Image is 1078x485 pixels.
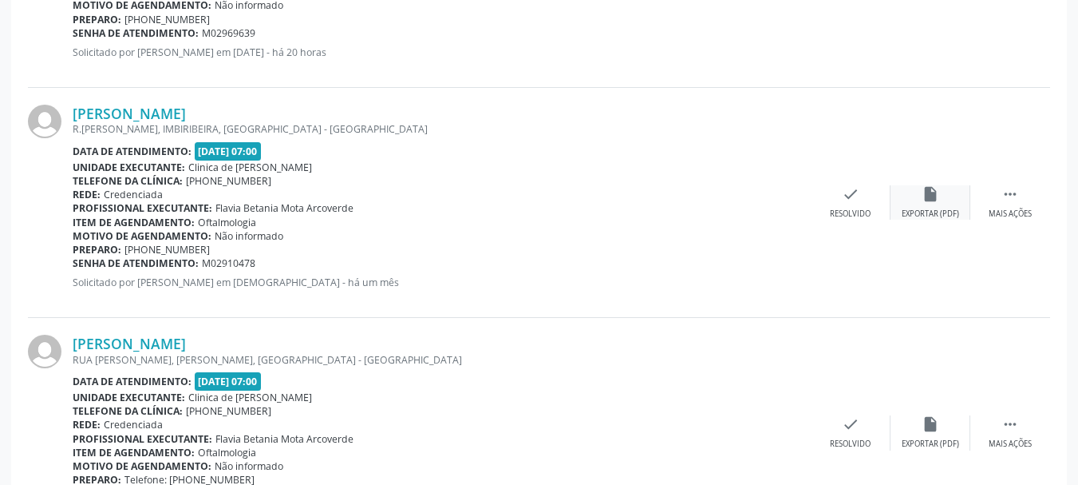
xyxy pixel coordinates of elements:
[1001,185,1019,203] i: 
[842,415,859,433] i: check
[202,256,255,270] span: M02910478
[922,185,939,203] i: insert_drive_file
[830,209,871,220] div: Resolvido
[830,439,871,450] div: Resolvido
[73,161,185,174] b: Unidade executante:
[198,216,256,229] span: Oftalmologia
[104,418,163,431] span: Credenciada
[73,174,183,188] b: Telefone da clínica:
[73,188,101,201] b: Rede:
[124,13,210,26] span: [PHONE_NUMBER]
[902,209,959,220] div: Exportar (PDF)
[1001,415,1019,433] i: 
[202,26,255,40] span: M02969639
[73,122,811,136] div: R.[PERSON_NAME], IMBIRIBEIRA, [GEOGRAPHIC_DATA] - [GEOGRAPHIC_DATA]
[73,459,211,473] b: Motivo de agendamento:
[902,439,959,450] div: Exportar (PDF)
[73,375,192,388] b: Data de atendimento:
[186,404,271,418] span: [PHONE_NUMBER]
[215,459,283,473] span: Não informado
[28,335,61,368] img: img
[73,391,185,404] b: Unidade executante:
[73,216,195,229] b: Item de agendamento:
[188,391,312,404] span: Clinica de [PERSON_NAME]
[215,201,353,215] span: Flavia Betania Mota Arcoverde
[195,142,262,161] span: [DATE] 07:00
[188,161,312,174] span: Clinica de [PERSON_NAME]
[73,26,199,40] b: Senha de atendimento:
[842,185,859,203] i: check
[215,432,353,446] span: Flavia Betania Mota Arcoverde
[104,188,163,201] span: Credenciada
[73,105,186,122] a: [PERSON_NAME]
[73,276,811,289] p: Solicitado por [PERSON_NAME] em [DEMOGRAPHIC_DATA] - há um mês
[124,243,210,256] span: [PHONE_NUMBER]
[73,13,121,26] b: Preparo:
[73,432,212,446] b: Profissional executante:
[73,201,212,215] b: Profissional executante:
[73,229,211,243] b: Motivo de agendamento:
[73,353,811,367] div: RUA [PERSON_NAME], [PERSON_NAME], [GEOGRAPHIC_DATA] - [GEOGRAPHIC_DATA]
[198,446,256,459] span: Oftalmologia
[186,174,271,188] span: [PHONE_NUMBER]
[922,415,939,433] i: insert_drive_file
[73,243,121,256] b: Preparo:
[195,372,262,391] span: [DATE] 07:00
[73,418,101,431] b: Rede:
[989,439,1032,450] div: Mais ações
[73,256,199,270] b: Senha de atendimento:
[73,145,192,158] b: Data de atendimento:
[73,404,183,418] b: Telefone da clínica:
[73,46,811,59] p: Solicitado por [PERSON_NAME] em [DATE] - há 20 horas
[215,229,283,243] span: Não informado
[73,335,186,352] a: [PERSON_NAME]
[73,446,195,459] b: Item de agendamento:
[989,209,1032,220] div: Mais ações
[28,105,61,138] img: img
